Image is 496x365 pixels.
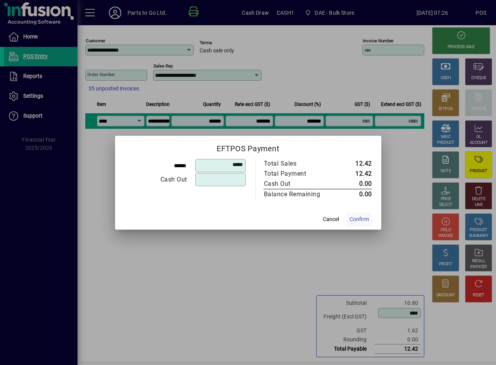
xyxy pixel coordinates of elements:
[319,213,343,227] button: Cancel
[350,215,369,223] span: Confirm
[337,179,372,189] td: 0.00
[337,189,372,199] td: 0.00
[323,215,339,223] span: Cancel
[264,190,329,199] div: Balance Remaining
[263,169,337,179] td: Total Payment
[264,179,329,189] div: Cash Out
[115,136,381,158] h2: EFTPOS Payment
[263,159,337,169] td: Total Sales
[337,169,372,179] td: 12.42
[125,175,187,184] div: Cash Out
[346,213,372,227] button: Confirm
[337,159,372,169] td: 12.42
